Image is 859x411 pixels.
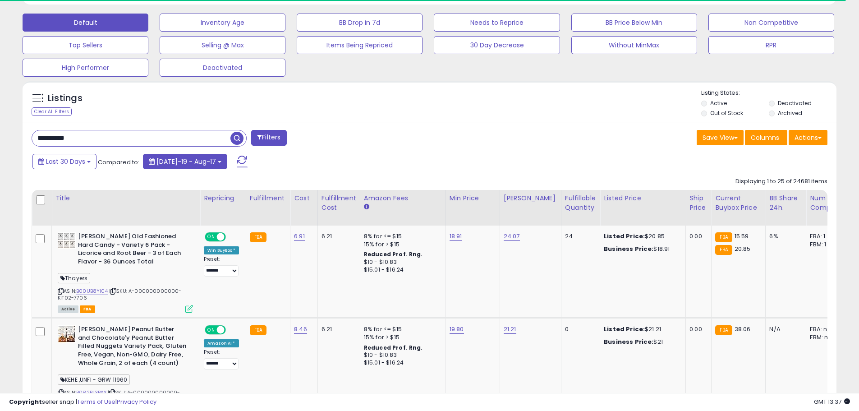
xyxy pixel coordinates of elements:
label: Out of Stock [710,109,743,117]
div: $18.91 [604,245,679,253]
div: Listed Price [604,194,682,203]
b: Listed Price: [604,325,645,333]
button: Save View [697,130,744,145]
div: Win BuyBox * [204,246,239,254]
small: FBA [715,325,732,335]
div: FBA: 1 [810,232,840,240]
span: ON [206,233,217,241]
div: $15.01 - $16.24 [364,266,439,274]
div: seller snap | | [9,398,156,406]
div: 0.00 [689,325,704,333]
label: Archived [778,109,802,117]
button: BB Drop in 7d [297,14,423,32]
button: High Performer [23,59,148,77]
div: ASIN: [58,232,193,312]
span: | SKU: A-000000000000-KIT02-7706 [58,287,182,301]
span: KEHE ,UNFI - GRW 11960 [58,374,130,385]
span: OFF [225,233,239,241]
div: Current Buybox Price [715,194,762,212]
strong: Copyright [9,397,42,406]
button: Actions [789,130,827,145]
div: $20.85 [604,232,679,240]
small: FBA [715,245,732,255]
div: BB Share 24h. [769,194,802,212]
div: 0 [565,325,593,333]
button: RPR [708,36,834,54]
span: Compared to: [98,158,139,166]
button: Non Competitive [708,14,834,32]
button: Selling @ Max [160,36,285,54]
a: Privacy Policy [117,397,156,406]
span: 20.85 [735,245,751,253]
label: Deactivated [778,99,812,107]
button: [DATE]-19 - Aug-17 [143,154,227,169]
div: Amazon AI * [204,339,239,347]
div: Amazon Fees [364,194,442,203]
span: Last 30 Days [46,157,85,166]
div: 15% for > $15 [364,240,439,249]
button: Top Sellers [23,36,148,54]
div: 0.00 [689,232,704,240]
b: Reduced Prof. Rng. [364,344,423,351]
span: 15.59 [735,232,749,240]
button: Deactivated [160,59,285,77]
small: FBA [250,232,266,242]
span: Columns [751,133,779,142]
div: FBM: n/a [810,333,840,342]
small: FBA [250,325,266,335]
div: Clear All Filters [32,107,72,116]
b: [PERSON_NAME] Peanut Butter and Chocolate'y Peanut Butter Filled Nuggets Variety Pack, Gluten Fre... [78,325,188,369]
span: FBA [80,305,95,313]
div: Fulfillable Quantity [565,194,596,212]
button: Without MinMax [571,36,697,54]
img: 51jh+Je-G7S._SL40_.jpg [58,232,76,249]
a: 21.21 [504,325,516,334]
span: All listings currently available for purchase on Amazon [58,305,78,313]
div: Cost [294,194,314,203]
div: FBA: n/a [810,325,840,333]
b: [PERSON_NAME] Old Fashioned Hard Candy - Variety 6 Pack - Licorice and Root Beer - 3 of Each Flav... [78,232,188,268]
b: Business Price: [604,245,653,253]
div: $21 [604,338,679,346]
button: Items Being Repriced [297,36,423,54]
small: Amazon Fees. [364,203,369,211]
a: 24.07 [504,232,520,241]
small: FBA [715,232,732,242]
div: 24 [565,232,593,240]
a: 19.80 [450,325,464,334]
h5: Listings [48,92,83,105]
button: Last 30 Days [32,154,96,169]
div: $15.01 - $16.24 [364,359,439,367]
span: Thayers [58,273,90,283]
div: 8% for <= $15 [364,325,439,333]
img: 5110feZtyfL._SL40_.jpg [58,325,76,343]
span: [DATE]-19 - Aug-17 [156,157,216,166]
div: $21.21 [604,325,679,333]
span: OFF [225,326,239,334]
button: Filters [251,130,286,146]
a: Terms of Use [77,397,115,406]
div: Ship Price [689,194,707,212]
div: 6% [769,232,799,240]
div: Num of Comp. [810,194,843,212]
button: Inventory Age [160,14,285,32]
div: 8% for <= $15 [364,232,439,240]
span: 2025-09-17 13:37 GMT [814,397,850,406]
div: 6.21 [322,325,353,333]
div: Fulfillment [250,194,286,203]
div: $10 - $10.83 [364,259,439,266]
div: 15% for > $15 [364,333,439,342]
div: $10 - $10.83 [364,351,439,359]
div: Min Price [450,194,496,203]
div: Title [55,194,196,203]
button: Needs to Reprice [434,14,560,32]
b: Business Price: [604,337,653,346]
div: Fulfillment Cost [322,194,356,212]
div: Preset: [204,349,239,369]
span: 38.06 [735,325,751,333]
a: 6.91 [294,232,305,241]
a: 18.91 [450,232,462,241]
label: Active [710,99,727,107]
div: Displaying 1 to 25 of 24681 items [735,177,827,186]
button: Default [23,14,148,32]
